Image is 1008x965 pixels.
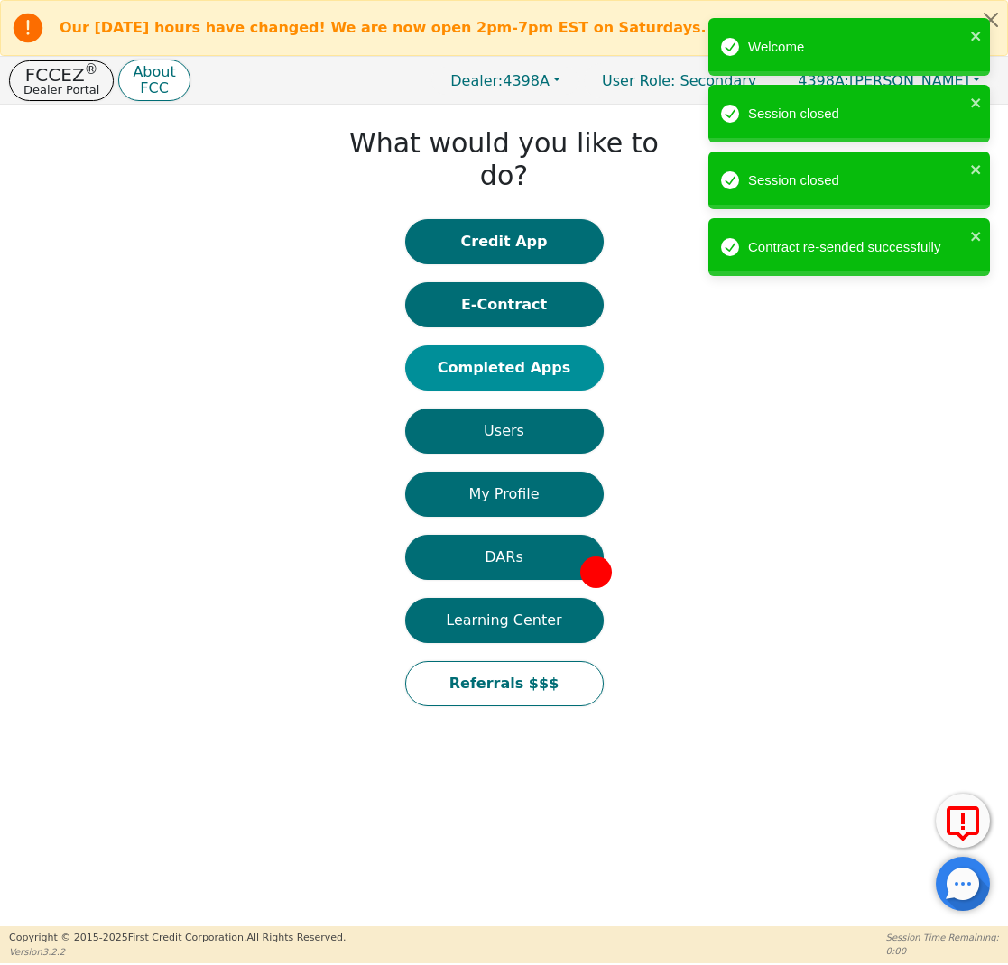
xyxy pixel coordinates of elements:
[60,19,707,36] b: Our [DATE] hours have changed! We are now open 2pm-7pm EST on Saturdays.
[970,225,983,246] button: close
[405,598,604,643] button: Learning Center
[405,472,604,517] button: My Profile
[118,60,190,102] button: AboutFCC
[344,127,665,192] h1: What would you like to do?
[748,37,965,58] div: Welcome
[405,535,604,580] button: DARs
[405,661,604,706] button: Referrals $$$
[936,794,990,848] button: Report Error to FCC
[970,159,983,179] button: close
[602,72,675,89] span: User Role :
[133,65,175,79] p: About
[133,81,175,96] p: FCC
[970,92,983,113] button: close
[748,104,965,124] div: Session closed
[9,60,114,101] button: FCCEZ®Dealer Portal
[431,67,579,95] button: Dealer:4398A
[405,219,604,264] button: Credit App
[450,72,550,89] span: 4398A
[975,1,1007,38] button: Close alert
[85,61,98,78] sup: ®
[748,237,965,258] div: Contract re-sended successfully
[9,945,346,959] p: Version 3.2.2
[748,170,965,191] div: Session closed
[584,63,774,98] p: Secondary
[23,84,99,96] p: Dealer Portal
[584,63,774,98] a: User Role: Secondary
[886,944,999,958] p: 0:00
[450,72,503,89] span: Dealer:
[405,345,604,391] button: Completed Apps
[970,25,983,46] button: close
[405,282,604,327] button: E-Contract
[405,409,604,454] button: Users
[246,932,346,943] span: All Rights Reserved.
[886,931,999,944] p: Session Time Remaining:
[23,66,99,84] p: FCCEZ
[9,931,346,946] p: Copyright © 2015- 2025 First Credit Corporation.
